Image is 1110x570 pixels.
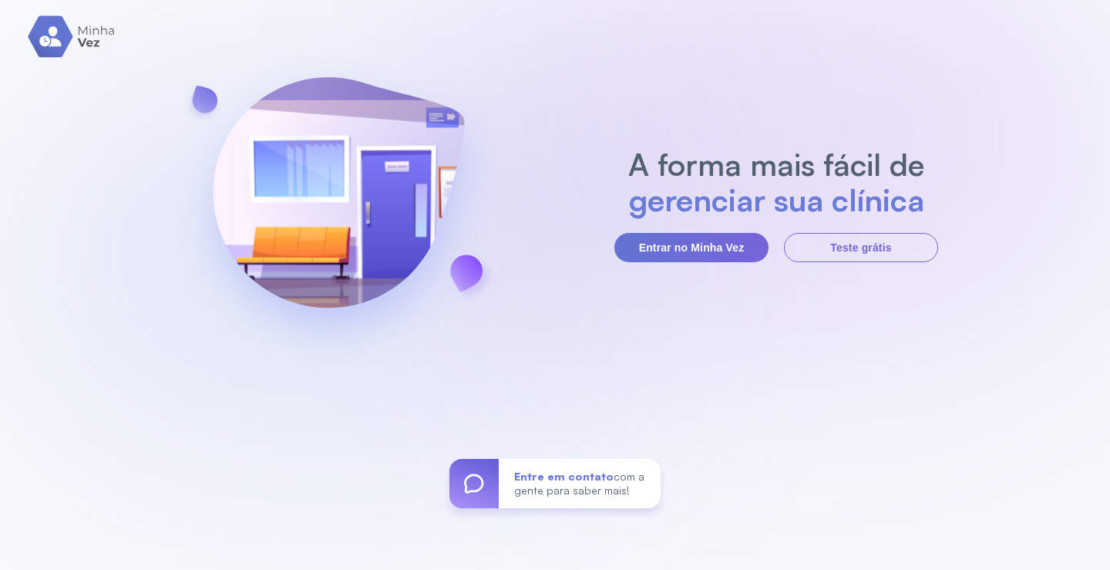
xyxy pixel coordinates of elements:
[449,459,661,508] a: Entre em contatocom a gente para saber mais!
[614,233,769,262] button: Entrar no Minha Vez
[499,459,661,508] div: com a gente para saber mais!
[28,15,116,58] img: logo.svg
[784,233,938,262] button: Teste grátis
[621,182,933,218] h2: gerenciar sua clínica
[621,147,933,182] h2: A forma mais fácil de
[514,470,614,483] span: Entre em contato
[172,36,505,372] img: banner-login.svg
